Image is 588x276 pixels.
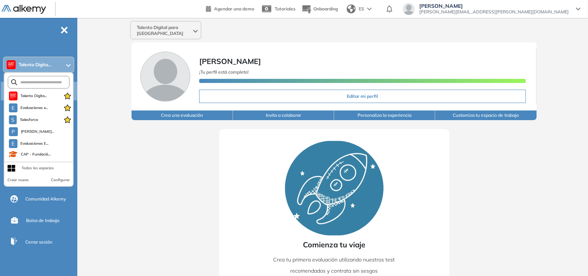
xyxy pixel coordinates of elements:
img: https://assets.alkemy.org/workspaces/620/d203e0be-08f6-444b-9eae-a92d815a506f.png [10,93,16,99]
span: [PERSON_NAME] [199,57,261,66]
span: Cerrar sesión [25,239,52,245]
button: Invita a colaborar [233,110,334,120]
span: Agendar una demo [214,6,254,12]
div: Widget de chat [455,190,588,276]
span: S [11,117,14,123]
span: E [12,141,14,147]
button: Customiza tu espacio de trabajo [435,110,536,120]
span: ¡Tu perfil está completo! [199,69,249,75]
img: https://assets.alkemy.org/workspaces/620/d203e0be-08f6-444b-9eae-a92d815a506f.png [8,62,14,68]
span: P [12,129,15,135]
span: Salesforce [20,117,39,123]
div: Todos los espacios [22,165,54,171]
img: Foto de perfil [140,52,190,102]
img: arrow [367,7,372,10]
iframe: Chat Widget [455,190,588,276]
span: ES [359,6,364,12]
button: Crea una evaluación [132,110,233,120]
span: Talento Digital para [GEOGRAPHIC_DATA] [137,25,192,36]
img: Rocket [285,141,384,235]
img: world [347,4,356,13]
button: Configurar [51,177,70,183]
span: [PERSON_NAME] [419,3,569,9]
span: [PERSON_NAME][EMAIL_ADDRESS][PERSON_NAME][DOMAIN_NAME] [419,9,569,15]
button: Personaliza la experiencia [334,110,435,120]
span: Talento Digita... [20,93,47,99]
a: Agendar una demo [206,4,254,13]
span: E [12,105,14,111]
span: Tutoriales [275,6,295,12]
span: Bolsa de trabajo [26,217,59,224]
button: Onboarding [301,1,338,17]
span: Talento Digita... [19,62,51,68]
span: Evaluaciones e... [20,105,48,111]
img: Logo [1,5,46,14]
button: Editar mi perfil [199,90,526,103]
span: Comienza tu viaje [303,239,365,250]
span: Comunidad Alkemy [25,196,66,202]
button: Crear nuevo [7,177,29,183]
span: Onboarding [313,6,338,12]
span: Evaluaciones E... [20,141,49,147]
span: CAP - Fundació... [20,151,51,157]
span: [PERSON_NAME]... [21,129,54,135]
